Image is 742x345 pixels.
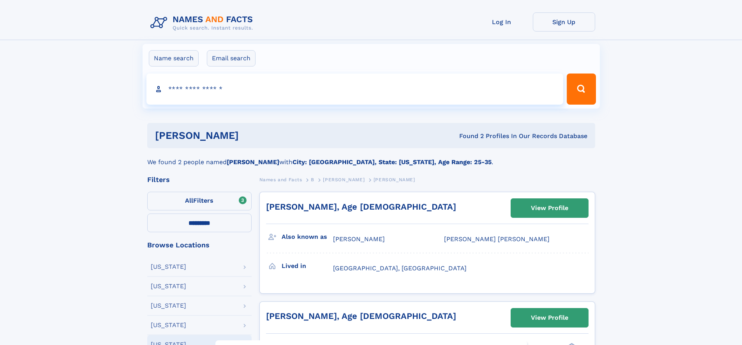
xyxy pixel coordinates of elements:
[282,230,333,243] h3: Also known as
[146,74,564,105] input: search input
[374,177,415,182] span: [PERSON_NAME]
[293,158,492,166] b: City: [GEOGRAPHIC_DATA], State: [US_STATE], Age Range: 25-35
[531,199,568,217] div: View Profile
[207,50,256,67] label: Email search
[227,158,279,166] b: [PERSON_NAME]
[147,242,252,249] div: Browse Locations
[147,12,259,33] img: Logo Names and Facts
[444,235,550,243] span: [PERSON_NAME] [PERSON_NAME]
[147,192,252,210] label: Filters
[151,283,186,289] div: [US_STATE]
[323,175,365,184] a: [PERSON_NAME]
[533,12,595,32] a: Sign Up
[149,50,199,67] label: Name search
[349,132,587,140] div: Found 2 Profiles In Our Records Database
[511,308,588,327] a: View Profile
[151,322,186,328] div: [US_STATE]
[151,303,186,309] div: [US_STATE]
[151,264,186,270] div: [US_STATE]
[333,264,467,272] span: [GEOGRAPHIC_DATA], [GEOGRAPHIC_DATA]
[311,175,314,184] a: B
[282,259,333,273] h3: Lived in
[147,176,252,183] div: Filters
[471,12,533,32] a: Log In
[266,311,456,321] a: [PERSON_NAME], Age [DEMOGRAPHIC_DATA]
[147,148,595,167] div: We found 2 people named with .
[185,197,193,204] span: All
[333,235,385,243] span: [PERSON_NAME]
[259,175,302,184] a: Names and Facts
[323,177,365,182] span: [PERSON_NAME]
[567,74,596,105] button: Search Button
[531,309,568,327] div: View Profile
[155,131,349,140] h1: [PERSON_NAME]
[511,199,588,217] a: View Profile
[266,202,456,212] a: [PERSON_NAME], Age [DEMOGRAPHIC_DATA]
[311,177,314,182] span: B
